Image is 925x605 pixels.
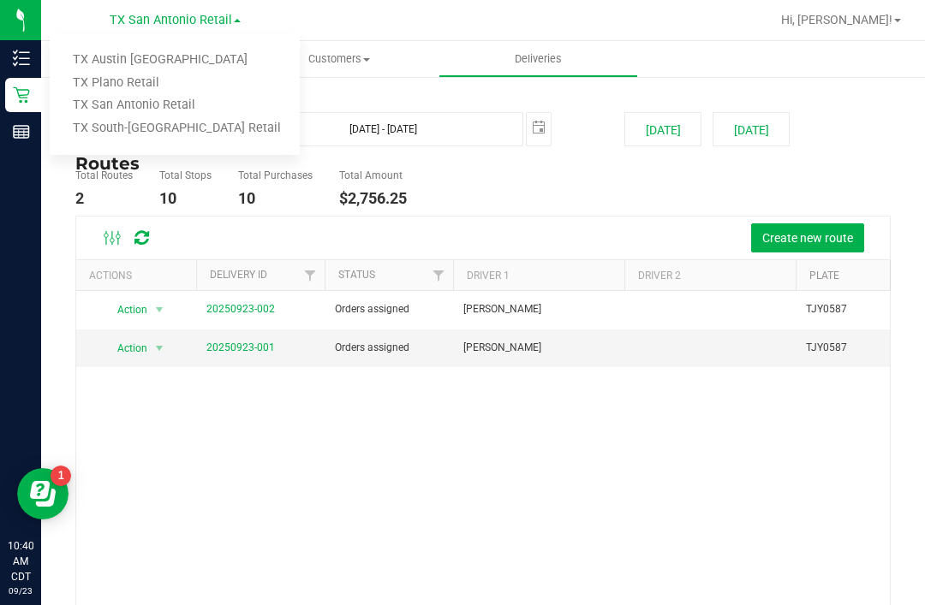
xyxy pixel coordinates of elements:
[8,584,33,597] p: 09/23
[13,86,30,104] inline-svg: Retail
[335,301,409,317] span: Orders assigned
[159,170,212,181] h5: Total Stops
[89,270,189,282] div: Actions
[463,301,541,317] span: [PERSON_NAME]
[781,13,892,27] span: Hi, [PERSON_NAME]!
[339,170,407,181] h5: Total Amount
[102,336,148,360] span: Action
[453,260,624,290] th: Driver 1
[809,270,839,282] a: Plate
[149,298,170,322] span: select
[50,117,300,140] a: TX South-[GEOGRAPHIC_DATA] Retail
[50,94,300,117] a: TX San Antonio Retail
[624,260,796,290] th: Driver 2
[296,260,325,289] a: Filter
[240,41,439,77] a: Customers
[241,51,438,67] span: Customers
[102,298,148,322] span: Action
[339,190,407,207] h4: $2,756.25
[624,112,701,146] button: [DATE]
[338,269,375,281] a: Status
[50,49,300,72] a: TX Austin [GEOGRAPHIC_DATA]
[425,260,453,289] a: Filter
[41,41,240,77] a: Purchases
[713,112,790,146] button: [DATE]
[50,72,300,95] a: TX Plano Retail
[439,41,637,77] a: Deliveries
[806,301,847,317] span: TJY0587
[110,13,232,27] span: TX San Antonio Retail
[806,340,847,356] span: TJY0587
[41,51,240,67] span: Purchases
[335,340,409,356] span: Orders assigned
[75,170,133,181] h5: Total Routes
[210,269,267,281] a: Delivery ID
[149,336,170,360] span: select
[238,190,313,207] h4: 10
[492,51,585,67] span: Deliveries
[13,123,30,140] inline-svg: Reports
[238,170,313,181] h5: Total Purchases
[51,466,71,486] iframe: Resource center unread badge
[159,190,212,207] h4: 10
[751,223,864,252] button: Create new route
[527,113,551,143] span: select
[13,50,30,67] inline-svg: Inventory
[17,468,69,519] iframe: Resource center
[206,303,275,315] a: 20250923-002
[206,341,275,353] a: 20250923-001
[762,231,853,245] span: Create new route
[75,190,133,207] h4: 2
[463,340,541,356] span: [PERSON_NAME]
[8,538,33,584] p: 10:40 AM CDT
